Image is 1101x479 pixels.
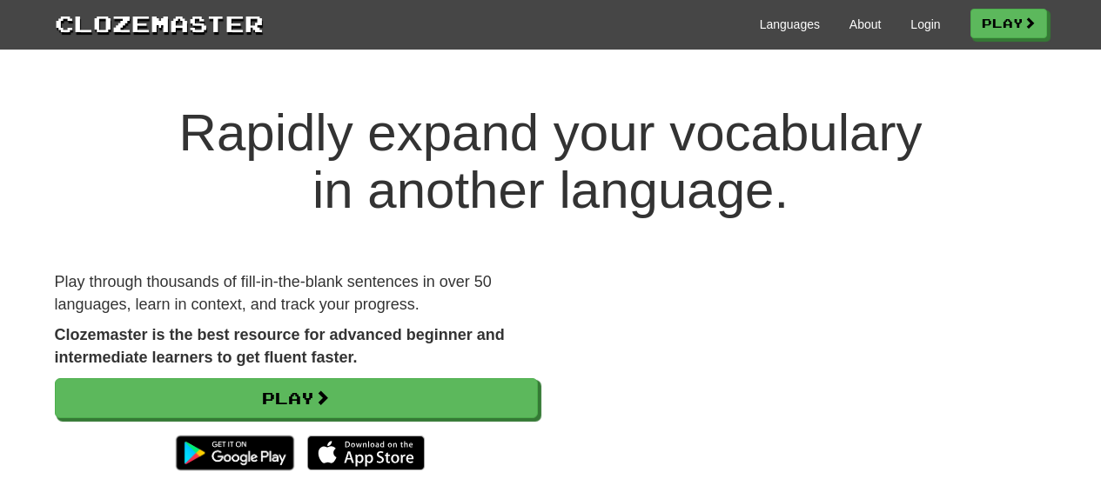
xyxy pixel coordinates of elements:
a: Login [910,16,940,33]
a: Play [970,9,1047,38]
a: Clozemaster [55,7,264,39]
p: Play through thousands of fill-in-the-blank sentences in over 50 languages, learn in context, and... [55,271,538,316]
img: Get it on Google Play [167,427,302,479]
a: Play [55,378,538,418]
a: Languages [760,16,820,33]
a: About [849,16,882,33]
img: Download_on_the_App_Store_Badge_US-UK_135x40-25178aeef6eb6b83b96f5f2d004eda3bffbb37122de64afbaef7... [307,436,425,470]
strong: Clozemaster is the best resource for advanced beginner and intermediate learners to get fluent fa... [55,326,505,366]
